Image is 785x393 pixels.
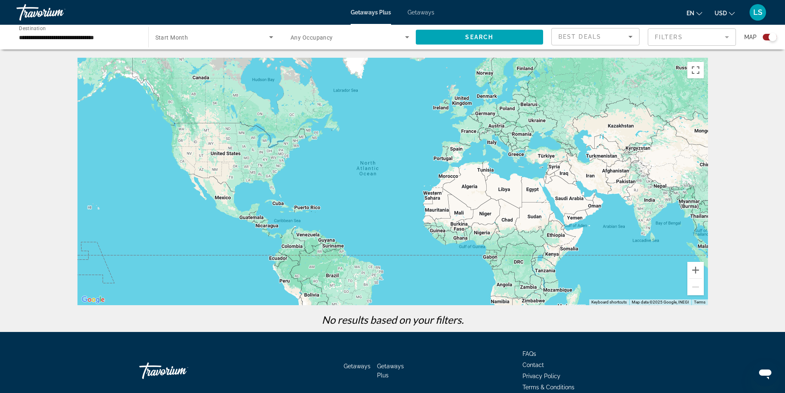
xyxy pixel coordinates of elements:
[558,33,601,40] span: Best Deals
[648,28,736,46] button: Filter
[344,363,370,369] a: Getaways
[687,262,704,278] button: Zoom in
[291,34,333,41] span: Any Occupancy
[744,31,757,43] span: Map
[687,10,694,16] span: en
[16,2,99,23] a: Travorium
[19,25,46,31] span: Destination
[591,299,627,305] button: Keyboard shortcuts
[632,300,689,304] span: Map data ©2025 Google, INEGI
[715,10,727,16] span: USD
[747,4,769,21] button: User Menu
[523,362,544,368] a: Contact
[694,300,705,304] a: Terms (opens in new tab)
[715,7,735,19] button: Change currency
[139,358,222,383] a: Travorium
[408,9,434,16] a: Getaways
[416,30,544,45] button: Search
[523,384,574,391] a: Terms & Conditions
[687,7,702,19] button: Change language
[753,8,762,16] span: LS
[687,62,704,78] button: Toggle fullscreen view
[523,373,560,379] a: Privacy Policy
[73,313,712,326] p: No results based on your filters.
[80,294,107,305] a: Open this area in Google Maps (opens a new window)
[377,363,404,379] a: Getaways Plus
[687,279,704,295] button: Zoom out
[752,360,778,386] iframe: Button to launch messaging window
[465,34,493,40] span: Search
[155,34,188,41] span: Start Month
[523,351,536,357] a: FAQs
[558,32,633,42] mat-select: Sort by
[351,9,391,16] a: Getaways Plus
[80,294,107,305] img: Google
